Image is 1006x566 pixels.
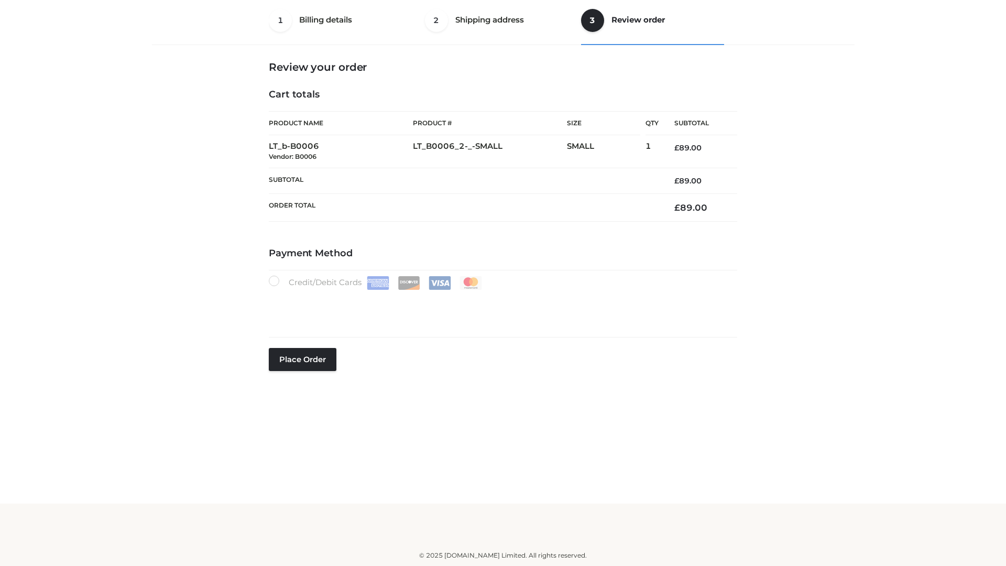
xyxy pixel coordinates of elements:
span: £ [674,176,679,186]
bdi: 89.00 [674,176,702,186]
img: Mastercard [460,276,482,290]
span: £ [674,143,679,153]
th: Subtotal [269,168,659,193]
h4: Cart totals [269,89,737,101]
td: LT_B0006_2-_-SMALL [413,135,567,168]
td: 1 [646,135,659,168]
th: Qty [646,111,659,135]
th: Product # [413,111,567,135]
button: Place order [269,348,336,371]
img: Amex [367,276,389,290]
bdi: 89.00 [674,202,707,213]
label: Credit/Debit Cards [269,276,483,290]
img: Visa [429,276,451,290]
bdi: 89.00 [674,143,702,153]
th: Size [567,112,640,135]
th: Order Total [269,194,659,222]
small: Vendor: B0006 [269,153,316,160]
h4: Payment Method [269,248,737,259]
div: © 2025 [DOMAIN_NAME] Limited. All rights reserved. [156,550,850,561]
iframe: Secure payment input frame [267,288,735,326]
span: £ [674,202,680,213]
th: Subtotal [659,112,737,135]
td: LT_b-B0006 [269,135,413,168]
h3: Review your order [269,61,737,73]
td: SMALL [567,135,646,168]
th: Product Name [269,111,413,135]
img: Discover [398,276,420,290]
